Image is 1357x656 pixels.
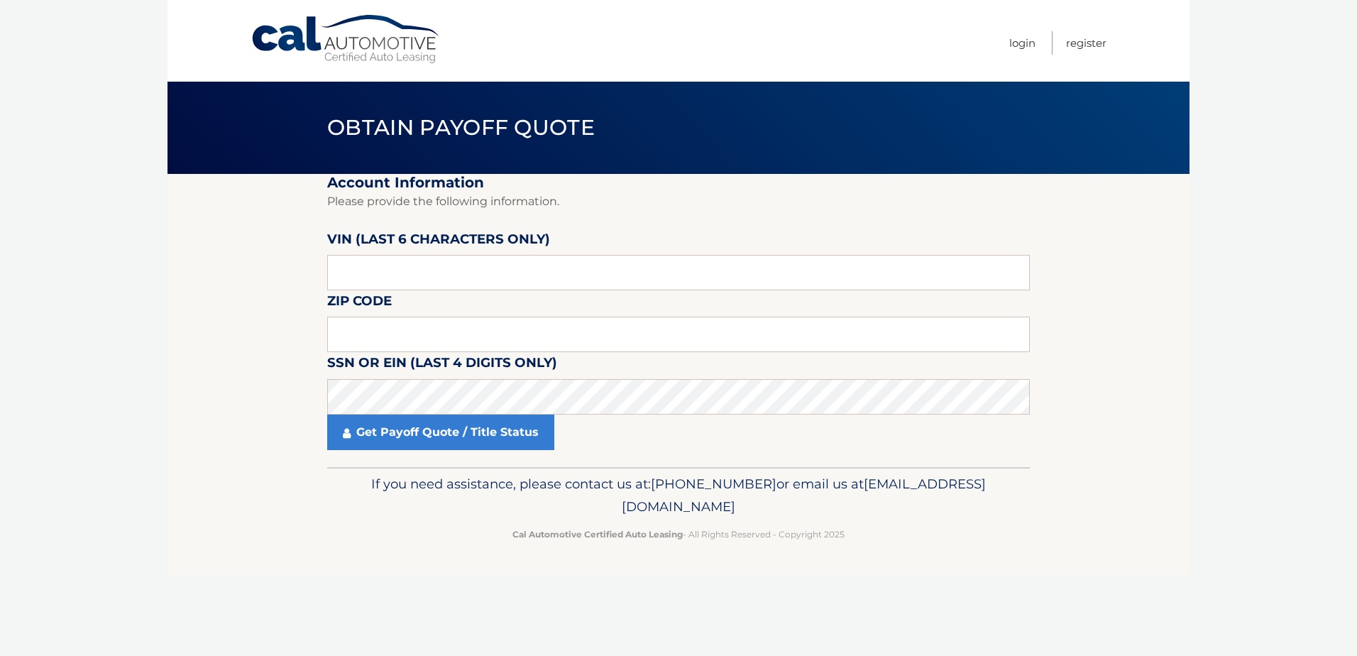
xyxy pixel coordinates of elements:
label: Zip Code [327,290,392,317]
strong: Cal Automotive Certified Auto Leasing [512,529,683,540]
p: Please provide the following information. [327,192,1030,212]
label: SSN or EIN (last 4 digits only) [327,352,557,378]
p: - All Rights Reserved - Copyright 2025 [336,527,1021,542]
a: Register [1066,31,1106,55]
span: [PHONE_NUMBER] [651,476,776,492]
label: VIN (last 6 characters only) [327,229,550,255]
span: Obtain Payoff Quote [327,114,595,141]
a: Login [1009,31,1035,55]
h2: Account Information [327,174,1030,192]
a: Get Payoff Quote / Title Status [327,415,554,450]
p: If you need assistance, please contact us at: or email us at [336,473,1021,518]
a: Cal Automotive [251,14,442,65]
